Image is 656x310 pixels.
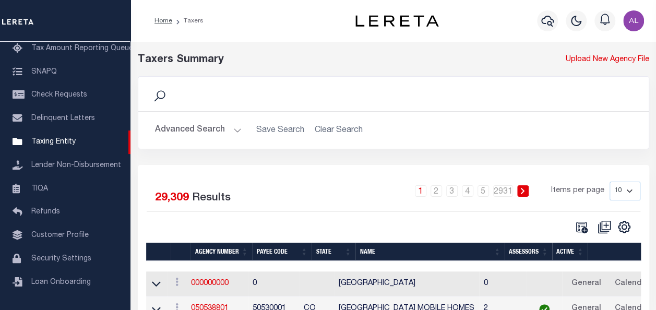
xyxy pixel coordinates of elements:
[191,280,229,287] a: 000000000
[31,45,133,52] span: Tax Amount Reporting Queue
[551,185,604,197] span: Items per page
[31,279,91,286] span: Loan Onboarding
[478,185,489,197] a: 5
[446,185,458,197] a: 3
[252,243,312,261] th: Payee Code: activate to sort column ascending
[335,271,480,297] td: [GEOGRAPHIC_DATA]
[31,91,87,99] span: Check Requests
[355,15,439,27] img: logo-dark.svg
[312,243,355,261] th: State: activate to sort column ascending
[190,243,252,261] th: Agency Number: activate to sort column ascending
[462,185,473,197] a: 4
[248,271,299,297] td: 0
[355,243,505,261] th: Name: activate to sort column ascending
[479,271,527,297] td: 0
[31,138,76,146] span: Taxing Entity
[623,10,644,31] img: svg+xml;base64,PHN2ZyB4bWxucz0iaHR0cDovL3d3dy53My5vcmcvMjAwMC9zdmciIHBvaW50ZXItZXZlbnRzPSJub25lIi...
[493,185,513,197] a: 2931
[31,255,91,263] span: Security Settings
[31,115,95,122] span: Delinquent Letters
[192,190,231,207] label: Results
[610,276,653,292] a: Calendar
[31,68,57,75] span: SNAPQ
[566,276,605,292] a: General
[172,16,204,26] li: Taxers
[154,18,172,24] a: Home
[552,243,588,261] th: Active: activate to sort column ascending
[31,208,60,216] span: Refunds
[31,232,89,239] span: Customer Profile
[31,162,121,169] span: Lender Non-Disbursement
[431,185,442,197] a: 2
[415,185,426,197] a: 1
[566,54,649,66] a: Upload New Agency File
[505,243,552,261] th: Assessors: activate to sort column ascending
[31,185,48,192] span: TIQA
[155,120,242,140] button: Advanced Search
[138,52,518,68] div: Taxers Summary
[155,193,189,204] span: 29,309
